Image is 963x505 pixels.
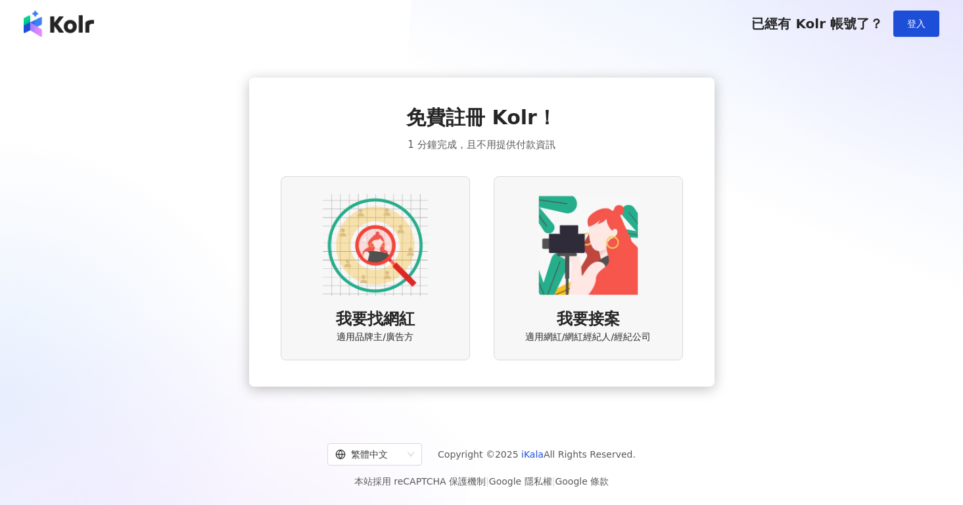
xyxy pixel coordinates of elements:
button: 登入 [893,11,939,37]
span: 免費註冊 Kolr！ [406,104,557,132]
img: AD identity option [323,193,428,298]
span: 登入 [907,18,926,29]
a: iKala [521,449,544,460]
img: KOL identity option [536,193,641,298]
span: Copyright © 2025 All Rights Reserved. [438,446,636,462]
span: 1 分鐘完成，且不用提供付款資訊 [408,137,555,153]
a: Google 條款 [555,476,609,487]
span: 本站採用 reCAPTCHA 保護機制 [354,473,609,489]
img: logo [24,11,94,37]
span: 適用品牌主/廣告方 [337,331,413,344]
span: 已經有 Kolr 帳號了？ [751,16,883,32]
a: Google 隱私權 [489,476,552,487]
span: 我要接案 [557,308,620,331]
span: | [552,476,555,487]
span: 適用網紅/網紅經紀人/經紀公司 [525,331,651,344]
span: 我要找網紅 [336,308,415,331]
span: | [486,476,489,487]
div: 繁體中文 [335,444,402,465]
